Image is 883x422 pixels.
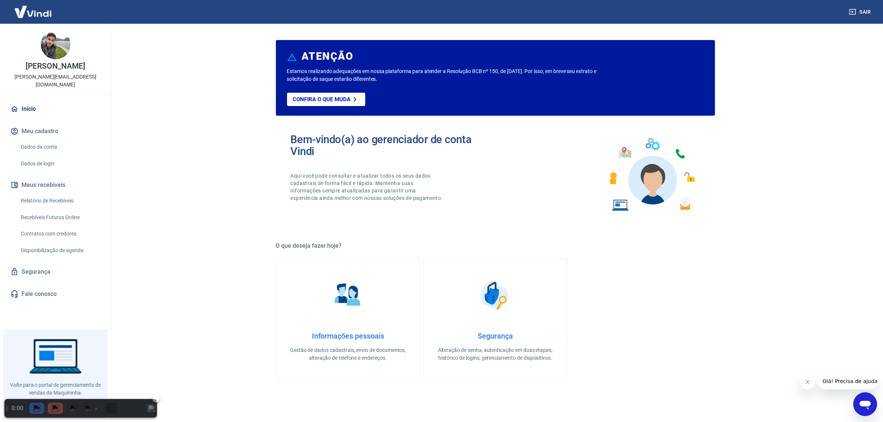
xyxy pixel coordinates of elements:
[9,0,57,23] img: Vindi
[18,156,102,171] a: Dados de login
[18,210,102,225] a: Recebíveis Futuros Online
[800,375,815,389] iframe: Fechar mensagem
[9,177,102,193] button: Meus recebíveis
[293,96,350,103] p: Confira o que muda
[18,243,102,258] a: Disponibilização de agenda
[276,258,420,380] a: Informações pessoaisInformações pessoaisGestão de dados cadastrais, envio de documentos, alteraçã...
[288,346,408,362] p: Gestão de dados cadastrais, envio de documentos, alteração de telefone e endereços.
[9,123,102,139] button: Meu cadastro
[435,332,555,340] h4: Segurança
[9,286,102,302] a: Fale conosco
[18,139,102,155] a: Dados da conta
[818,373,877,389] iframe: Mensagem da empresa
[291,133,495,157] h2: Bem-vindo(a) ao gerenciador de conta Vindi
[603,133,700,215] img: Imagem de um avatar masculino com diversos icones exemplificando as funcionalidades do gerenciado...
[287,93,365,106] a: Confira o que muda
[4,5,62,11] span: Olá! Precisa de ajuda?
[9,264,102,280] a: Segurança
[423,258,567,380] a: SegurançaSegurançaAlteração de senha, autenticação em duas etapas, histórico de logins, gerenciam...
[302,53,353,60] h6: ATENÇÃO
[847,5,874,19] button: Sair
[329,277,366,314] img: Informações pessoais
[6,73,105,89] p: [PERSON_NAME][EMAIL_ADDRESS][DOMAIN_NAME]
[291,172,444,202] p: Aqui você pode consultar e atualizar todos os seus dados cadastrais de forma fácil e rápida. Mant...
[288,332,408,340] h4: Informações pessoais
[435,346,555,362] p: Alteração de senha, autenticação em duas etapas, histórico de logins, gerenciamento de dispositivos.
[26,62,85,70] p: [PERSON_NAME]
[287,67,620,83] p: Estamos realizando adequações em nossa plataforma para atender a Resolução BCB nº 150, de [DATE]....
[276,242,715,250] h5: O que deseja fazer hoje?
[9,101,102,117] a: Início
[853,392,877,416] iframe: Botão para abrir a janela de mensagens
[41,30,70,59] img: fd7ae26d-c34c-4862-bc7d-aa4efe44b189.jpeg
[477,277,514,314] img: Segurança
[18,193,102,208] a: Relatório de Recebíveis
[18,226,102,241] a: Contratos com credores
